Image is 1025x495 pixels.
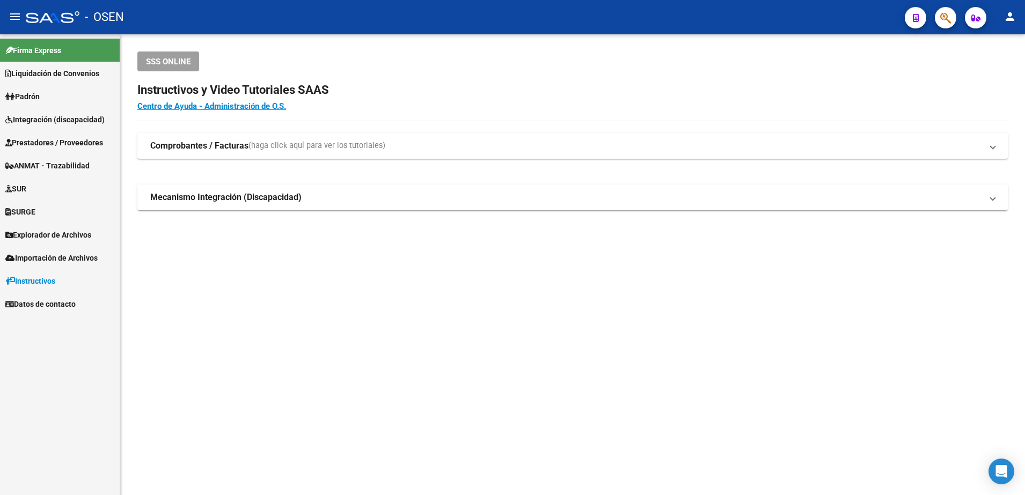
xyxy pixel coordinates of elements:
span: Padrón [5,91,40,102]
span: ANMAT - Trazabilidad [5,160,90,172]
span: (haga click aquí para ver los tutoriales) [248,140,385,152]
span: Instructivos [5,275,55,287]
mat-expansion-panel-header: Comprobantes / Facturas(haga click aquí para ver los tutoriales) [137,133,1008,159]
span: Liquidación de Convenios [5,68,99,79]
h2: Instructivos y Video Tutoriales SAAS [137,80,1008,100]
span: Explorador de Archivos [5,229,91,241]
span: Importación de Archivos [5,252,98,264]
strong: Mecanismo Integración (Discapacidad) [150,191,302,203]
div: Open Intercom Messenger [989,459,1014,484]
strong: Comprobantes / Facturas [150,140,248,152]
a: Centro de Ayuda - Administración de O.S. [137,101,286,111]
span: SSS ONLINE [146,57,191,67]
span: Prestadores / Proveedores [5,137,103,149]
span: Datos de contacto [5,298,76,310]
span: Integración (discapacidad) [5,114,105,125]
span: SURGE [5,206,35,218]
mat-expansion-panel-header: Mecanismo Integración (Discapacidad) [137,184,1008,210]
mat-icon: menu [9,10,21,23]
span: - OSEN [85,5,124,29]
span: SUR [5,183,26,195]
button: SSS ONLINE [137,51,199,71]
span: Firma Express [5,45,61,56]
mat-icon: person [1004,10,1016,23]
